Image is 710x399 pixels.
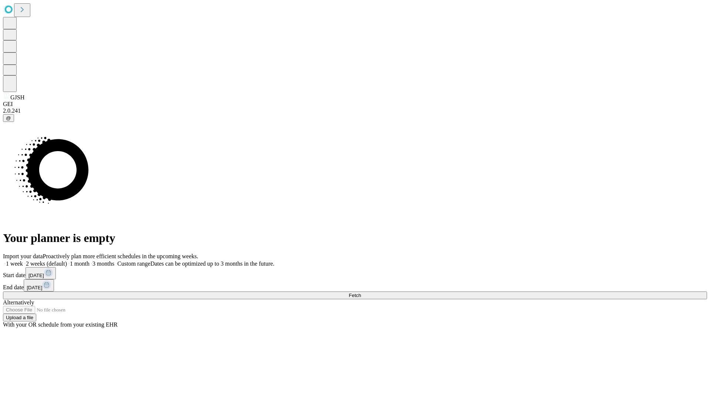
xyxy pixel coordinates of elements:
button: Fetch [3,291,707,299]
div: 2.0.241 [3,108,707,114]
span: Import your data [3,253,43,259]
span: Alternatively [3,299,34,306]
div: GEI [3,101,707,108]
span: [DATE] [27,285,42,290]
h1: Your planner is empty [3,231,707,245]
span: GJSH [10,94,24,100]
span: Fetch [349,293,361,298]
span: With your OR schedule from your existing EHR [3,321,118,328]
span: Custom range [117,260,150,267]
div: Start date [3,267,707,279]
span: Dates can be optimized up to 3 months in the future. [151,260,274,267]
button: Upload a file [3,314,36,321]
button: @ [3,114,14,122]
button: [DATE] [24,279,54,291]
span: 1 month [70,260,89,267]
span: 1 week [6,260,23,267]
span: @ [6,115,11,121]
div: End date [3,279,707,291]
button: [DATE] [26,267,56,279]
span: 3 months [92,260,114,267]
span: 2 weeks (default) [26,260,67,267]
span: [DATE] [28,273,44,278]
span: Proactively plan more efficient schedules in the upcoming weeks. [43,253,198,259]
